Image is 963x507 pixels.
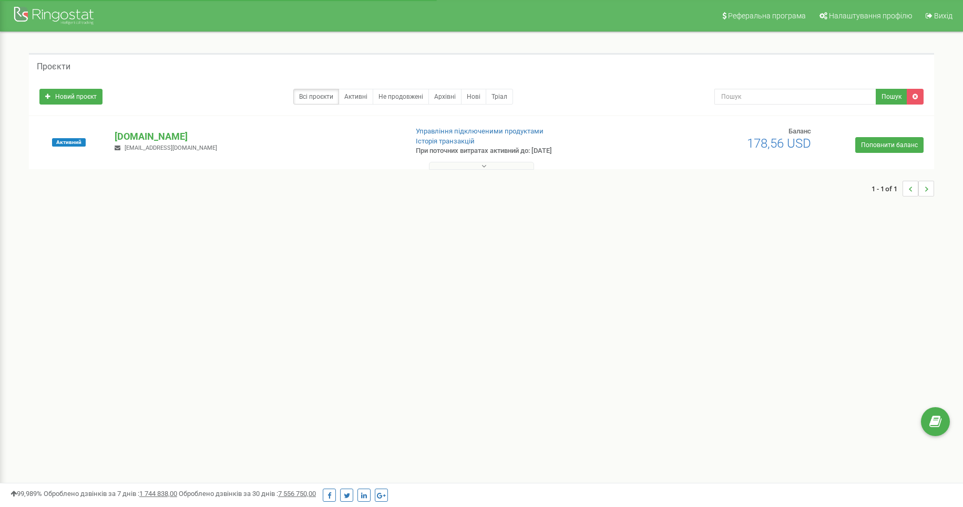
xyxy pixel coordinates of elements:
[747,136,811,151] span: 178,56 USD
[416,127,544,135] a: Управління підключеними продуктами
[139,490,177,498] u: 1 744 838,00
[872,181,903,196] span: 1 - 1 of 1
[44,490,177,498] span: Оброблено дзвінків за 7 днів :
[52,138,86,147] span: Активний
[11,490,42,498] span: 99,989%
[416,137,475,145] a: Історія транзакцій
[934,12,952,20] span: Вихід
[339,89,373,105] a: Активні
[855,137,924,153] a: Поповнити баланс
[461,89,486,105] a: Нові
[428,89,462,105] a: Архівні
[788,127,811,135] span: Баланс
[115,130,399,143] p: [DOMAIN_NAME]
[872,170,934,207] nav: ...
[179,490,316,498] span: Оброблено дзвінків за 30 днів :
[416,146,625,156] p: При поточних витратах активний до: [DATE]
[728,12,806,20] span: Реферальна програма
[37,62,70,71] h5: Проєкти
[125,144,217,151] span: [EMAIL_ADDRESS][DOMAIN_NAME]
[829,12,912,20] span: Налаштування профілю
[293,89,339,105] a: Всі проєкти
[373,89,429,105] a: Не продовжені
[278,490,316,498] u: 7 556 750,00
[486,89,513,105] a: Тріал
[714,89,876,105] input: Пошук
[39,89,103,105] a: Новий проєкт
[876,89,907,105] button: Пошук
